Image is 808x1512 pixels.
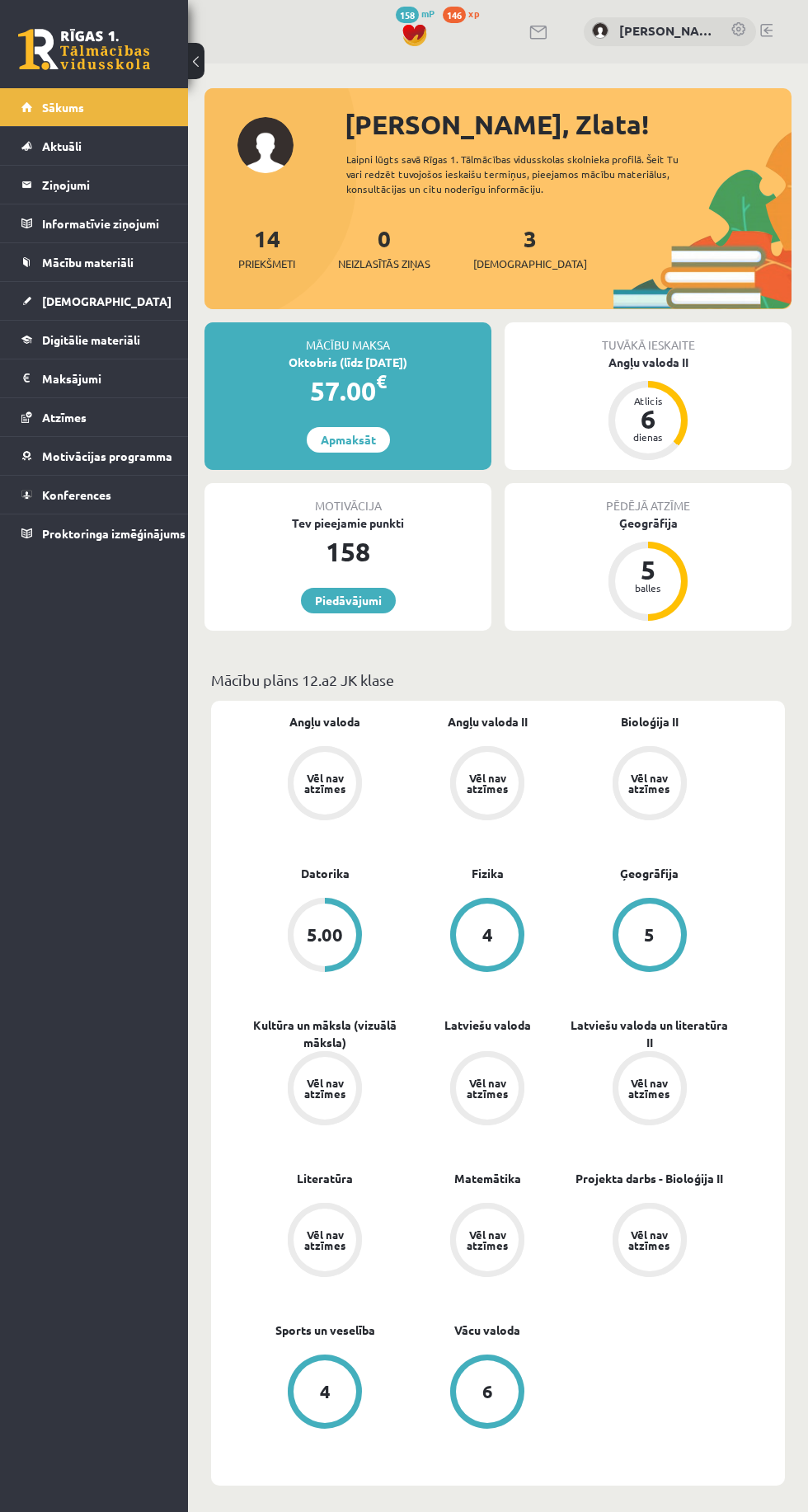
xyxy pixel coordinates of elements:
span: Priekšmeti [238,256,295,272]
span: Konferences [42,487,111,502]
a: Atzīmes [21,398,167,436]
div: 5 [623,556,673,583]
div: Angļu valoda II [505,354,792,371]
a: Vēl nav atzīmes [244,746,406,824]
a: 0Neizlasītās ziņas [338,223,430,272]
a: Maksājumi [21,359,167,397]
div: Ģeogrāfija [505,514,792,532]
img: Zlata Zima [592,22,608,39]
a: Apmaksāt [307,427,390,453]
a: Ziņojumi [21,166,167,204]
a: Angļu valoda II [448,713,528,730]
div: [PERSON_NAME], Zlata! [345,105,792,144]
a: Mācību materiāli [21,243,167,281]
div: Vēl nav atzīmes [302,1078,348,1099]
a: Vācu valoda [454,1322,520,1339]
span: Atzīmes [42,410,87,425]
div: Oktobris (līdz [DATE]) [204,354,491,371]
legend: Informatīvie ziņojumi [42,204,167,242]
span: Mācību materiāli [42,255,134,270]
div: Mācību maksa [204,322,491,354]
div: 57.00 [204,371,491,411]
div: Vēl nav atzīmes [627,1229,673,1251]
span: 158 [396,7,419,23]
a: Literatūra [297,1170,353,1187]
a: 146 xp [443,7,487,20]
a: 158 mP [396,7,435,20]
a: Vēl nav atzīmes [244,1203,406,1280]
a: Angļu valoda [289,713,360,730]
span: [DEMOGRAPHIC_DATA] [473,256,587,272]
a: Vēl nav atzīmes [568,1203,730,1280]
a: Vēl nav atzīmes [406,1203,569,1280]
div: Vēl nav atzīmes [627,1078,673,1099]
div: Vēl nav atzīmes [464,772,510,794]
a: Vēl nav atzīmes [568,746,730,824]
div: Motivācija [204,483,491,514]
div: Vēl nav atzīmes [627,772,673,794]
div: Tev pieejamie punkti [204,514,491,532]
span: Digitālie materiāli [42,332,140,347]
div: Vēl nav atzīmes [302,1229,348,1251]
a: Latviešu valoda un literatūra II [568,1017,730,1051]
span: € [376,369,387,393]
a: Sākums [21,88,167,126]
a: Vēl nav atzīmes [406,746,569,824]
div: Vēl nav atzīmes [464,1229,510,1251]
a: Latviešu valoda [444,1017,531,1034]
a: 5 [568,898,730,975]
a: Piedāvājumi [301,588,396,613]
span: Motivācijas programma [42,448,172,463]
div: dienas [623,432,673,442]
a: Vēl nav atzīmes [406,1051,569,1129]
a: 4 [244,1355,406,1432]
a: Proktoringa izmēģinājums [21,514,167,552]
a: Matemātika [454,1170,521,1187]
div: 5.00 [307,926,343,944]
a: 6 [406,1355,569,1432]
div: Vēl nav atzīmes [464,1078,510,1099]
a: Motivācijas programma [21,437,167,475]
div: Laipni lūgts savā Rīgas 1. Tālmācības vidusskolas skolnieka profilā. Šeit Tu vari redzēt tuvojošo... [346,152,698,196]
a: Vēl nav atzīmes [244,1051,406,1129]
a: Datorika [301,865,350,882]
div: 4 [320,1383,331,1401]
a: [PERSON_NAME] [619,21,714,40]
a: Rīgas 1. Tālmācības vidusskola [18,29,150,70]
a: Ģeogrāfija [620,865,679,882]
span: xp [468,7,479,20]
a: Informatīvie ziņojumi [21,204,167,242]
div: Atlicis [623,396,673,406]
div: Vēl nav atzīmes [302,772,348,794]
a: Aktuāli [21,127,167,165]
div: Pēdējā atzīme [505,483,792,514]
span: 146 [443,7,466,23]
div: 6 [482,1383,493,1401]
legend: Maksājumi [42,359,167,397]
a: Digitālie materiāli [21,321,167,359]
div: 5 [644,926,655,944]
span: Aktuāli [42,139,82,153]
a: Projekta darbs - Bioloģija II [575,1170,723,1187]
div: balles [623,583,673,593]
span: [DEMOGRAPHIC_DATA] [42,293,171,308]
a: Bioloģija II [621,713,679,730]
legend: Ziņojumi [42,166,167,204]
a: Sports un veselība [275,1322,375,1339]
p: Mācību plāns 12.a2 JK klase [211,669,785,691]
a: Fizika [472,865,504,882]
a: Angļu valoda II Atlicis 6 dienas [505,354,792,463]
span: mP [421,7,435,20]
a: 4 [406,898,569,975]
div: 158 [204,532,491,571]
a: 5.00 [244,898,406,975]
a: Konferences [21,476,167,514]
a: 3[DEMOGRAPHIC_DATA] [473,223,587,272]
a: [DEMOGRAPHIC_DATA] [21,282,167,320]
span: Neizlasītās ziņas [338,256,430,272]
div: 4 [482,926,493,944]
span: Proktoringa izmēģinājums [42,526,186,541]
a: Kultūra un māksla (vizuālā māksla) [244,1017,406,1051]
div: 6 [623,406,673,432]
a: Vēl nav atzīmes [568,1051,730,1129]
